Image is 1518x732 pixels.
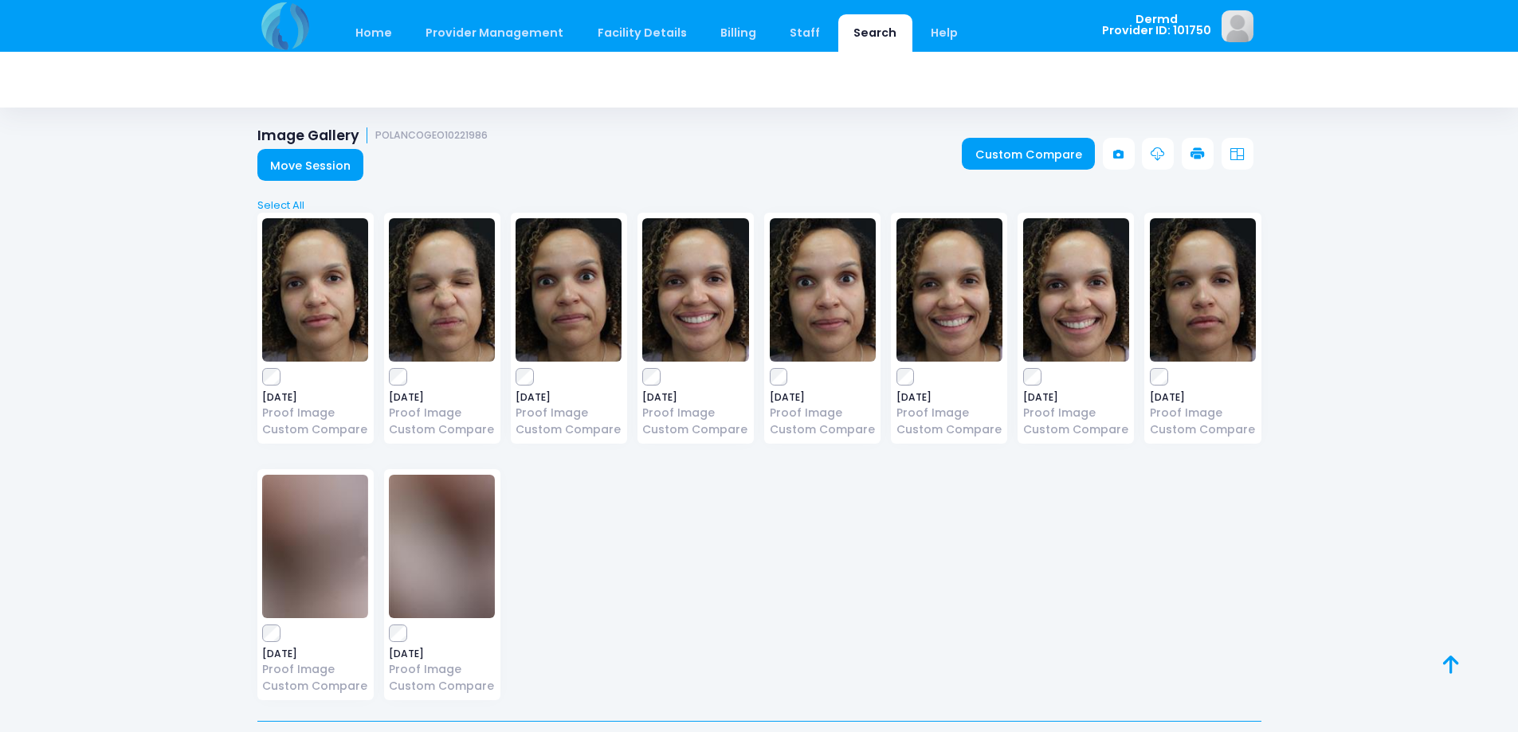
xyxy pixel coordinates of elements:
a: Custom Compare [1150,421,1256,438]
a: Custom Compare [896,421,1002,438]
a: Proof Image [262,405,368,421]
span: [DATE] [896,393,1002,402]
img: image [1222,10,1253,42]
img: image [262,475,368,618]
a: Proof Image [516,405,622,421]
a: Proof Image [389,405,495,421]
img: image [1023,218,1129,362]
a: Custom Compare [262,421,368,438]
a: Move Session [257,149,364,181]
a: Custom Compare [516,421,622,438]
a: Provider Management [410,14,579,52]
a: Facility Details [582,14,702,52]
a: Custom Compare [1023,421,1129,438]
span: [DATE] [262,649,368,659]
a: Billing [704,14,771,52]
span: [DATE] [1150,393,1256,402]
img: image [1150,218,1256,362]
a: Custom Compare [642,421,748,438]
a: Home [340,14,408,52]
span: Dermd Provider ID: 101750 [1102,14,1211,37]
a: Custom Compare [389,678,495,695]
img: image [516,218,622,362]
img: image [262,218,368,362]
span: [DATE] [770,393,876,402]
span: [DATE] [262,393,368,402]
span: [DATE] [1023,393,1129,402]
img: image [770,218,876,362]
img: image [389,218,495,362]
a: Proof Image [770,405,876,421]
a: Proof Image [262,661,368,678]
img: image [896,218,1002,362]
h1: Image Gallery [257,127,488,144]
a: Custom Compare [389,421,495,438]
span: [DATE] [516,393,622,402]
a: Search [838,14,912,52]
span: [DATE] [642,393,748,402]
a: Proof Image [389,661,495,678]
a: Proof Image [1023,405,1129,421]
img: image [642,218,748,362]
img: image [389,475,495,618]
span: [DATE] [389,393,495,402]
a: Custom Compare [962,138,1095,170]
a: Custom Compare [770,421,876,438]
a: Proof Image [896,405,1002,421]
a: Custom Compare [262,678,368,695]
a: Select All [252,198,1266,213]
a: Proof Image [642,405,748,421]
a: Help [915,14,973,52]
a: Proof Image [1150,405,1256,421]
span: [DATE] [389,649,495,659]
a: Staff [775,14,836,52]
small: POLANCOGEO10221986 [375,130,488,142]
